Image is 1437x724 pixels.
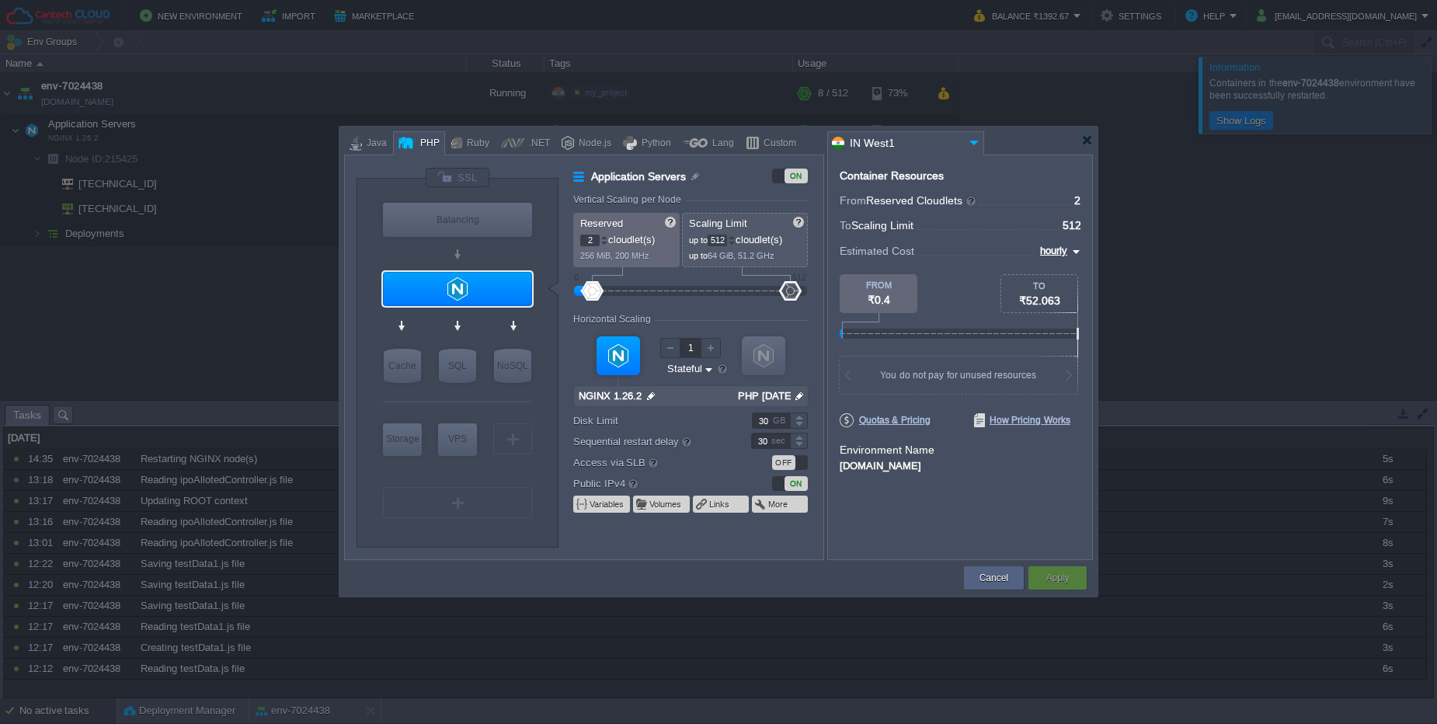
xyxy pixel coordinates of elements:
[974,413,1070,427] span: How Pricing Works
[637,132,671,155] div: Python
[383,272,532,306] div: Application Servers
[851,219,913,231] span: Scaling Limit
[689,218,747,229] span: Scaling Limit
[709,498,731,510] button: Links
[840,444,934,456] label: Environment Name
[580,251,649,260] span: 256 MiB, 200 MHz
[768,498,789,510] button: More
[979,570,1008,586] button: Cancel
[689,251,708,260] span: up to
[689,230,802,246] p: cloudlet(s)
[494,349,531,383] div: NoSQL
[438,423,477,454] div: VPS
[383,203,532,237] div: Load Balancer
[773,413,788,428] div: GB
[708,132,734,155] div: Lang
[573,475,731,492] label: Public IPv4
[689,235,708,245] span: up to
[785,169,808,183] div: ON
[383,487,532,518] div: Create New Layer
[383,203,532,237] div: Balancing
[494,349,531,383] div: NoSQL Databases
[590,498,625,510] button: Variables
[573,194,685,205] div: Vertical Scaling per Node
[439,349,476,383] div: SQL
[574,273,579,282] div: 0
[840,280,917,290] div: FROM
[493,423,532,454] div: Create New Layer
[785,476,808,491] div: ON
[574,132,611,155] div: Node.js
[1046,570,1069,586] button: Apply
[866,194,977,207] span: Reserved Cloudlets
[580,218,623,229] span: Reserved
[1001,281,1077,291] div: TO
[462,132,489,155] div: Ruby
[416,132,440,155] div: PHP
[1074,194,1080,207] span: 2
[771,433,788,448] div: sec
[840,458,1080,472] div: [DOMAIN_NAME]
[792,273,806,282] div: 512
[384,349,421,383] div: Cache
[649,498,683,510] button: Volumes
[772,455,795,470] div: OFF
[580,230,674,246] p: cloudlet(s)
[383,423,422,456] div: Storage Containers
[840,170,944,182] div: Container Resources
[840,194,866,207] span: From
[439,349,476,383] div: SQL Databases
[383,423,422,454] div: Storage
[759,132,796,155] div: Custom
[708,251,774,260] span: 64 GiB, 51.2 GHz
[524,132,550,155] div: .NET
[840,219,851,231] span: To
[573,433,731,450] label: Sequential restart delay
[573,314,655,325] div: Horizontal Scaling
[573,412,731,429] label: Disk Limit
[438,423,477,456] div: Elastic VPS
[868,294,890,306] span: ₹0.4
[1063,219,1081,231] span: 512
[840,242,914,259] span: Estimated Cost
[573,454,731,471] label: Access via SLB
[840,413,931,427] span: Quotas & Pricing
[362,132,387,155] div: Java
[1019,294,1060,307] span: ₹52.063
